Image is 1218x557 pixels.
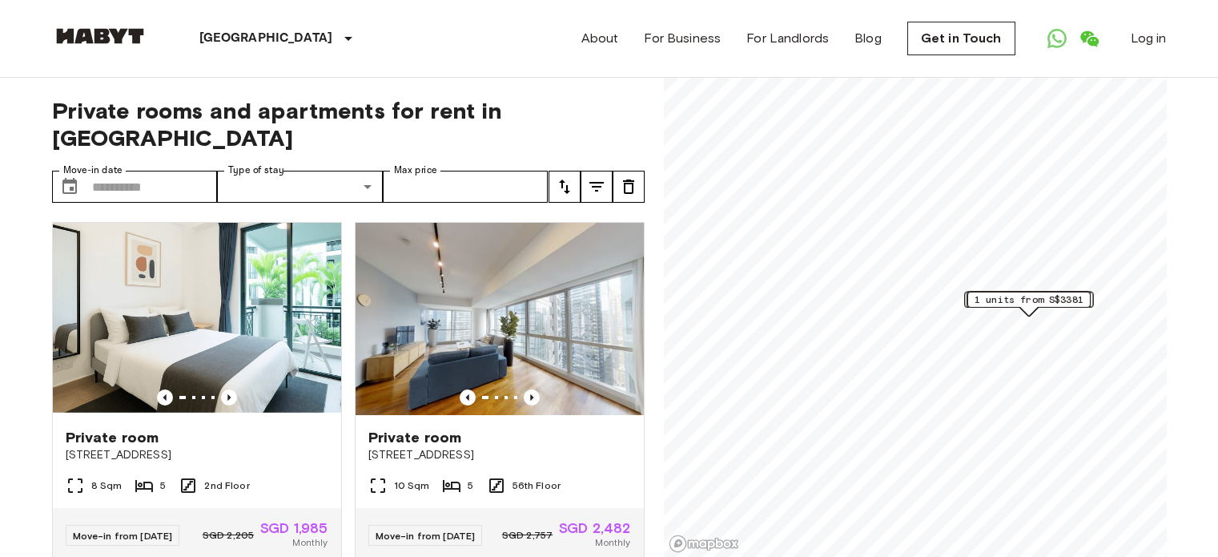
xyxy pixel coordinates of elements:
div: Map marker [967,292,1090,317]
img: Marketing picture of unit SG-01-083-001-005 [53,223,341,415]
a: Mapbox logo [669,535,739,553]
span: 10 Sqm [394,478,430,493]
a: For Landlords [746,29,829,48]
img: Marketing picture of unit SG-01-072-003-04 [356,223,644,415]
img: Habyt [52,28,148,44]
button: Choose date [54,171,86,203]
span: SGD 2,757 [502,528,553,543]
a: Open WeChat [1073,22,1105,54]
span: Private rooms and apartments for rent in [GEOGRAPHIC_DATA] [52,97,645,151]
span: [STREET_ADDRESS] [368,447,631,463]
span: 5 [160,478,166,493]
a: Open WhatsApp [1041,22,1073,54]
span: Move-in from [DATE] [73,530,173,542]
button: Previous image [221,389,237,406]
button: tune [549,171,581,203]
label: Type of stay [228,163,284,177]
span: Private room [66,428,159,447]
span: Private room [368,428,462,447]
p: [GEOGRAPHIC_DATA] [199,29,333,48]
span: 8 Sqm [91,478,123,493]
button: tune [613,171,645,203]
span: 56th Floor [513,478,561,493]
a: Log in [1131,29,1167,48]
button: Previous image [157,389,173,406]
span: SGD 2,482 [559,521,630,535]
span: 1 units from S$3381 [974,293,1083,307]
a: For Business [644,29,721,48]
span: 5 [468,478,473,493]
div: Map marker [964,292,1093,317]
a: About [581,29,619,48]
span: 2nd Floor [204,478,249,493]
span: Monthly [595,535,630,550]
span: SGD 1,985 [260,521,328,535]
button: Previous image [460,389,476,406]
span: [STREET_ADDRESS] [66,447,328,463]
button: tune [581,171,613,203]
span: Move-in from [DATE] [376,530,476,542]
span: SGD 2,205 [203,528,254,543]
span: Monthly [292,535,328,550]
button: Previous image [524,389,540,406]
a: Get in Touch [907,22,1015,55]
label: Max price [394,163,437,177]
a: Blog [854,29,882,48]
label: Move-in date [63,163,123,177]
